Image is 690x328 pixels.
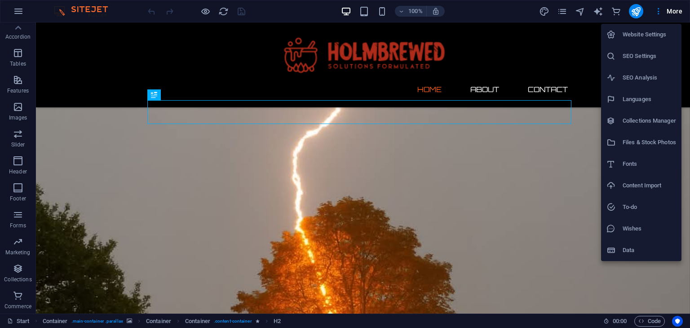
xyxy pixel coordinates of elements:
h6: SEO Analysis [623,72,676,83]
h6: SEO Settings [623,51,676,62]
h6: Fonts [623,159,676,169]
h6: Files & Stock Photos [623,137,676,148]
h6: Content Import [623,180,676,191]
h6: Website Settings [623,29,676,40]
h6: To-do [623,202,676,213]
h6: Collections Manager [623,115,676,126]
h6: Wishes [623,223,676,234]
h6: Languages [623,94,676,105]
h6: Data [623,245,676,256]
